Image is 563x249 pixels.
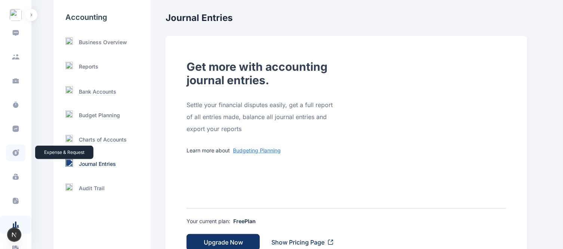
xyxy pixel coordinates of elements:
[79,136,127,143] p: Charts of Accounts
[187,60,339,87] p: Get more with accounting journal entries.
[65,62,73,71] img: status-up.b42fbde9.svg
[65,86,139,95] a: Bank Accounts
[187,99,339,135] div: Settle your financial disputes easily, get a full report of all entries made, balance all journal...
[79,39,127,46] p: Business Overview
[79,88,116,95] p: Bank Accounts
[65,135,139,144] a: Charts of Accounts
[65,37,139,47] a: Business Overview
[65,62,139,71] a: Reports
[79,160,116,168] p: Journal Entries
[65,183,139,193] a: Audit Trail
[65,110,73,120] img: moneys.2932c233.svg
[166,12,527,24] h1: Journal Entries
[79,63,98,70] p: Reports
[271,238,324,247] span: Show Pricing Page
[65,86,73,95] img: SideBarBankIcon.38d21dbe.svg
[65,12,139,22] h3: Accounting
[79,185,105,192] p: Audit Trail
[65,135,73,144] img: card-pos.43b0868a.svg
[233,218,256,224] span: Free Plan
[187,218,506,225] p: Your current plan:
[65,110,139,120] a: Budget Planning
[187,147,281,154] p: Learn more about
[65,159,73,168] img: archive-book.801bbf91.svg
[65,159,139,168] a: Journal Entries
[79,112,120,119] p: Budget Planning
[65,183,73,193] img: shield-search.9a6db393.svg
[65,37,73,47] img: home-trend-up.f89bd877.svg
[233,147,281,154] a: Budgeting Planning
